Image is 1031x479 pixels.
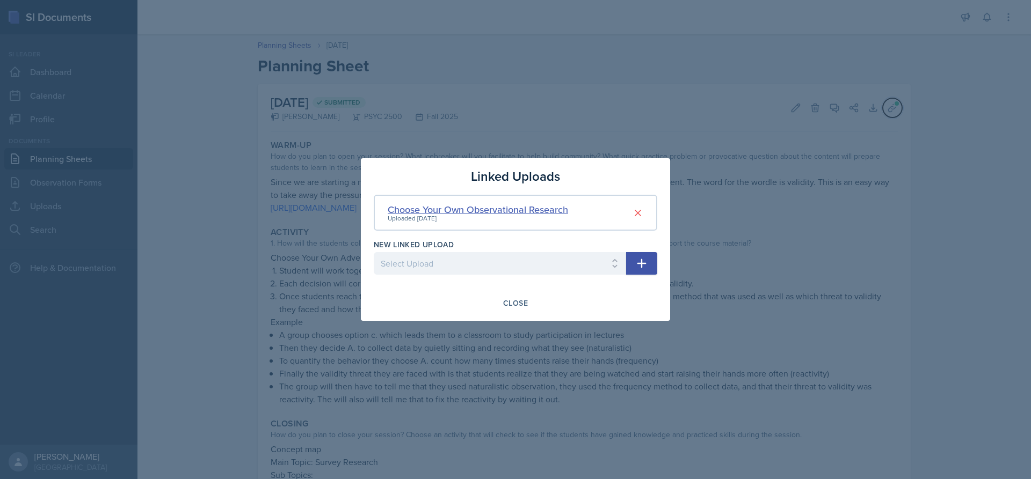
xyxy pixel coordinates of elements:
[503,299,528,307] div: Close
[496,294,535,312] button: Close
[388,213,568,223] div: Uploaded [DATE]
[388,202,568,217] div: Choose Your Own Observational Research
[471,167,560,186] h3: Linked Uploads
[374,239,454,250] label: New Linked Upload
